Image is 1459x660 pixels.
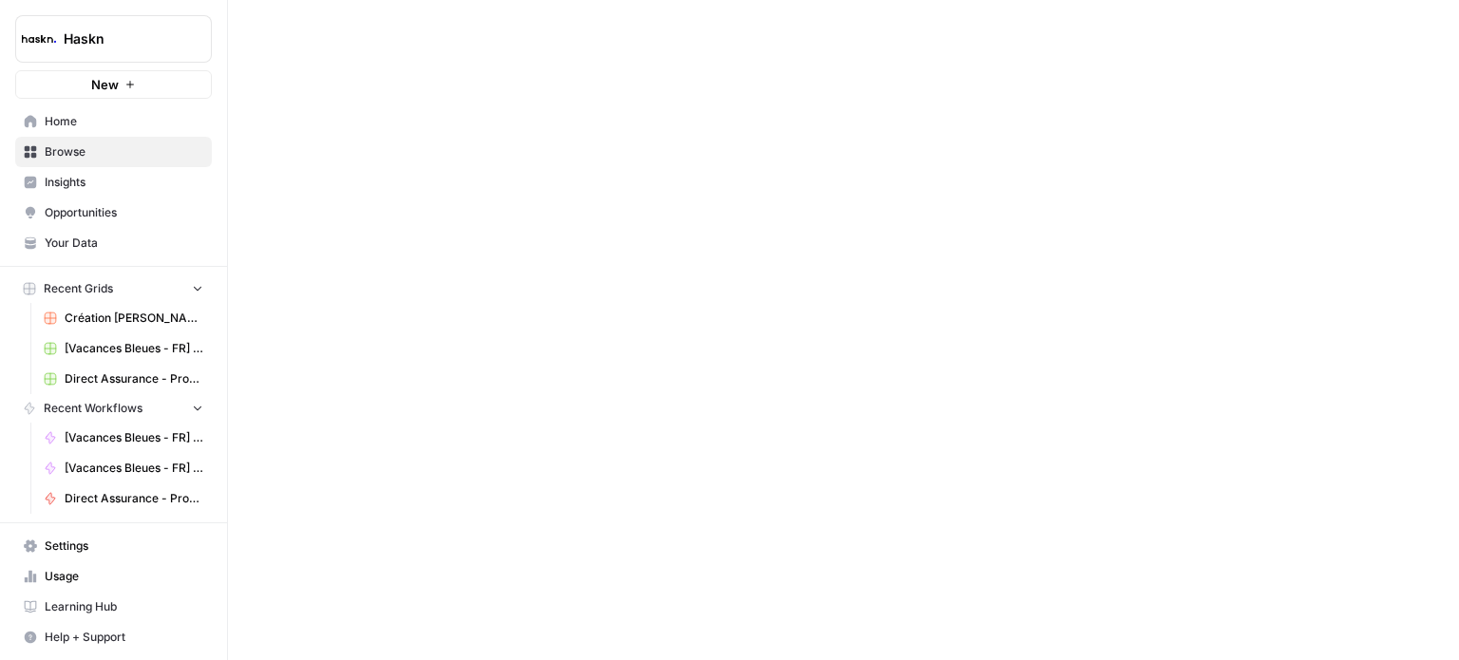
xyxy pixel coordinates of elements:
span: New [91,75,119,94]
a: Insights [15,167,212,198]
button: Help + Support [15,622,212,652]
span: Usage [45,568,203,585]
a: Learning Hub [15,592,212,622]
span: Settings [45,537,203,555]
span: Recent Grids [44,280,113,297]
a: [Vacances Bleues - FR] Pages refonte sites hôtels - [GEOGRAPHIC_DATA] [35,453,212,483]
a: [Vacances Bleues - FR] Pages refonte sites hôtels - [GEOGRAPHIC_DATA] (Grid) [35,333,212,364]
span: Your Data [45,235,203,252]
a: Opportunities [15,198,212,228]
button: Workspace: Haskn [15,15,212,63]
span: Insights [45,174,203,191]
a: Direct Assurance - Prod [PERSON_NAME] (1) [35,364,212,394]
button: New [15,70,212,99]
span: Création [PERSON_NAME] [65,310,203,327]
span: Browse [45,143,203,160]
span: [Vacances Bleues - FR] Pages refonte sites hôtels - [GEOGRAPHIC_DATA] (Grid) [65,340,203,357]
span: Recent Workflows [44,400,142,417]
a: Browse [15,137,212,167]
button: Recent Grids [15,274,212,303]
a: Usage [15,561,212,592]
span: [Vacances Bleues - FR] Pages refonte sites hôtels - [GEOGRAPHIC_DATA] [65,429,203,446]
a: Settings [15,531,212,561]
img: Haskn Logo [22,22,56,56]
span: [Vacances Bleues - FR] Pages refonte sites hôtels - [GEOGRAPHIC_DATA] [65,460,203,477]
span: Direct Assurance - Prod édito [65,490,203,507]
a: Direct Assurance - Prod édito [35,483,212,514]
span: Opportunities [45,204,203,221]
a: Your Data [15,228,212,258]
span: Learning Hub [45,598,203,615]
a: [Vacances Bleues - FR] Pages refonte sites hôtels - [GEOGRAPHIC_DATA] [35,423,212,453]
a: Création [PERSON_NAME] [35,303,212,333]
span: Direct Assurance - Prod [PERSON_NAME] (1) [65,370,203,387]
span: Help + Support [45,629,203,646]
span: Home [45,113,203,130]
button: Recent Workflows [15,394,212,423]
a: Home [15,106,212,137]
span: Haskn [64,29,179,48]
